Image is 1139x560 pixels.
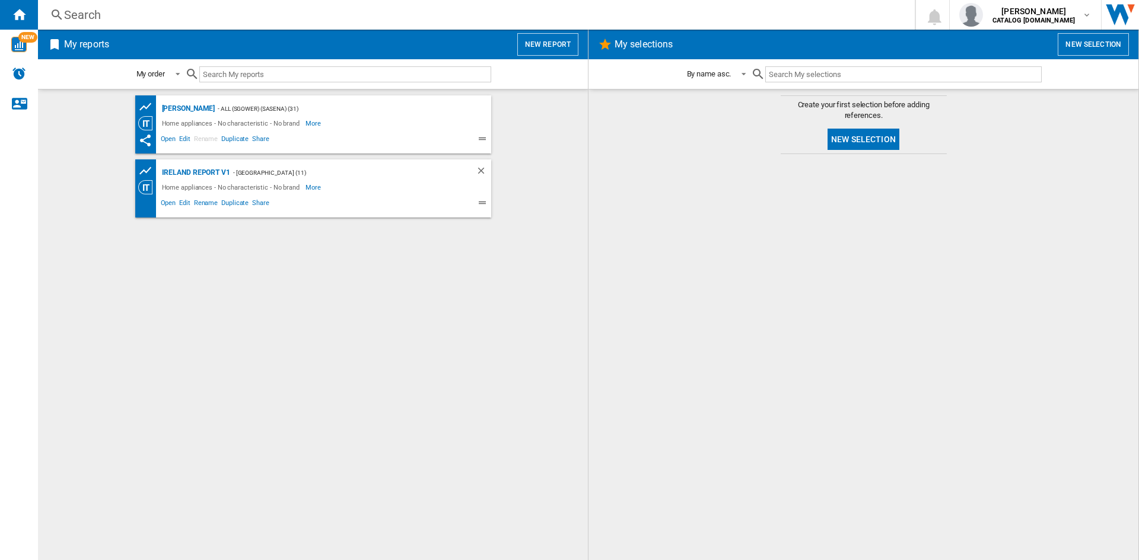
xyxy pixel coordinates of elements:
span: More [306,116,323,130]
span: Duplicate [219,197,250,212]
div: My order [136,69,165,78]
div: - [GEOGRAPHIC_DATA] (11) [230,165,452,180]
div: - ALL (sgower) (sasena) (31) [215,101,467,116]
span: Edit [177,133,192,148]
h2: My selections [612,33,675,56]
span: Rename [192,197,219,212]
div: Product prices grid [138,100,159,114]
div: Category View [138,180,159,194]
input: Search My reports [199,66,491,82]
span: [PERSON_NAME] [992,5,1075,17]
span: More [306,180,323,194]
span: Share [250,197,271,212]
img: wise-card.svg [11,37,27,52]
span: Share [250,133,271,148]
span: Duplicate [219,133,250,148]
input: Search My selections [765,66,1041,82]
div: Ireland Report v1 [159,165,230,180]
div: [PERSON_NAME] [159,101,215,116]
button: New report [517,33,578,56]
span: Create your first selection before adding references. [781,100,947,121]
h2: My reports [62,33,112,56]
div: Search [64,7,884,23]
div: Home appliances - No characteristic - No brand [159,180,306,194]
button: New selection [1058,33,1129,56]
b: CATALOG [DOMAIN_NAME] [992,17,1075,24]
span: Open [159,133,178,148]
span: Rename [192,133,219,148]
img: alerts-logo.svg [12,66,26,81]
span: NEW [18,32,37,43]
ng-md-icon: This report has been shared with you [138,133,152,148]
span: Open [159,197,178,212]
span: Edit [177,197,192,212]
div: Category View [138,116,159,130]
div: Home appliances - No characteristic - No brand [159,116,306,130]
img: profile.jpg [959,3,983,27]
div: Delete [476,165,491,180]
div: Product prices grid [138,164,159,178]
div: By name asc. [687,69,731,78]
button: New selection [828,129,899,150]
